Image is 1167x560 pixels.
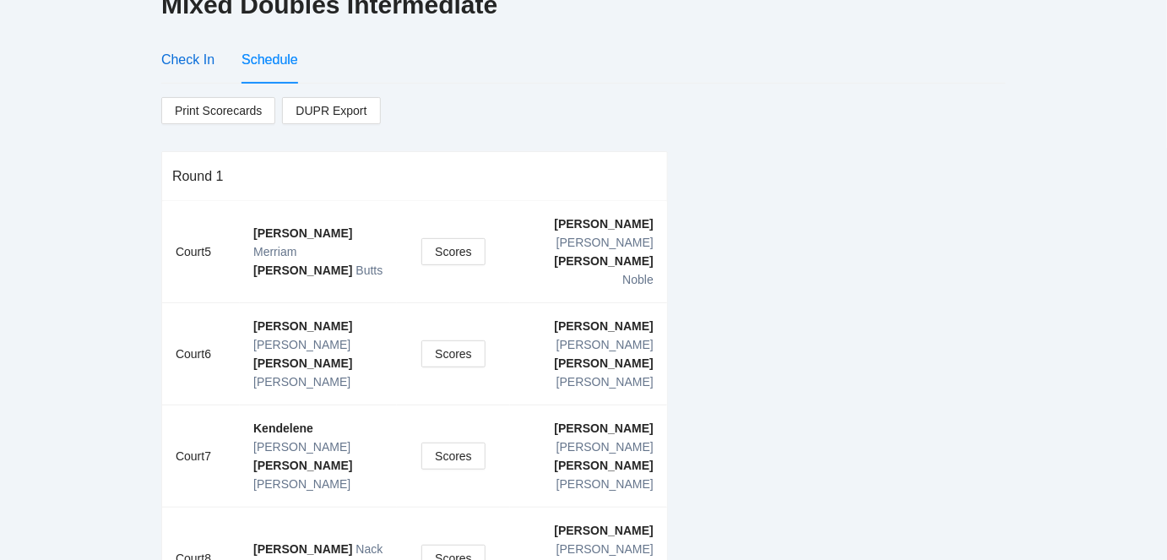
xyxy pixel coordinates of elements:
[162,405,240,508] td: Court 7
[253,338,350,351] span: [PERSON_NAME]
[555,217,654,231] b: [PERSON_NAME]
[555,459,654,472] b: [PERSON_NAME]
[253,356,352,370] b: [PERSON_NAME]
[435,242,472,261] span: Scores
[253,375,350,389] span: [PERSON_NAME]
[421,443,486,470] button: Scores
[435,345,472,363] span: Scores
[296,98,366,123] span: DUPR Export
[253,319,352,333] b: [PERSON_NAME]
[162,201,240,303] td: Court 5
[253,477,350,491] span: [PERSON_NAME]
[356,542,383,556] span: Nack
[555,319,654,333] b: [PERSON_NAME]
[253,226,352,240] b: [PERSON_NAME]
[253,264,352,277] b: [PERSON_NAME]
[435,447,472,465] span: Scores
[162,303,240,405] td: Court 6
[172,152,657,200] div: Round 1
[253,421,313,435] b: Kendelene
[253,459,352,472] b: [PERSON_NAME]
[555,254,654,268] b: [PERSON_NAME]
[253,440,350,454] span: [PERSON_NAME]
[356,264,383,277] span: Butts
[175,98,262,123] span: Print Scorecards
[161,49,214,70] div: Check In
[242,49,298,70] div: Schedule
[253,245,296,258] span: Merriam
[555,356,654,370] b: [PERSON_NAME]
[555,524,654,537] b: [PERSON_NAME]
[556,338,654,351] span: [PERSON_NAME]
[556,440,654,454] span: [PERSON_NAME]
[556,375,654,389] span: [PERSON_NAME]
[556,477,654,491] span: [PERSON_NAME]
[161,97,275,124] a: Print Scorecards
[282,97,380,124] a: DUPR Export
[556,542,654,556] span: [PERSON_NAME]
[622,273,654,286] span: Noble
[556,236,654,249] span: [PERSON_NAME]
[421,340,486,367] button: Scores
[555,421,654,435] b: [PERSON_NAME]
[421,238,486,265] button: Scores
[253,542,352,556] b: [PERSON_NAME]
